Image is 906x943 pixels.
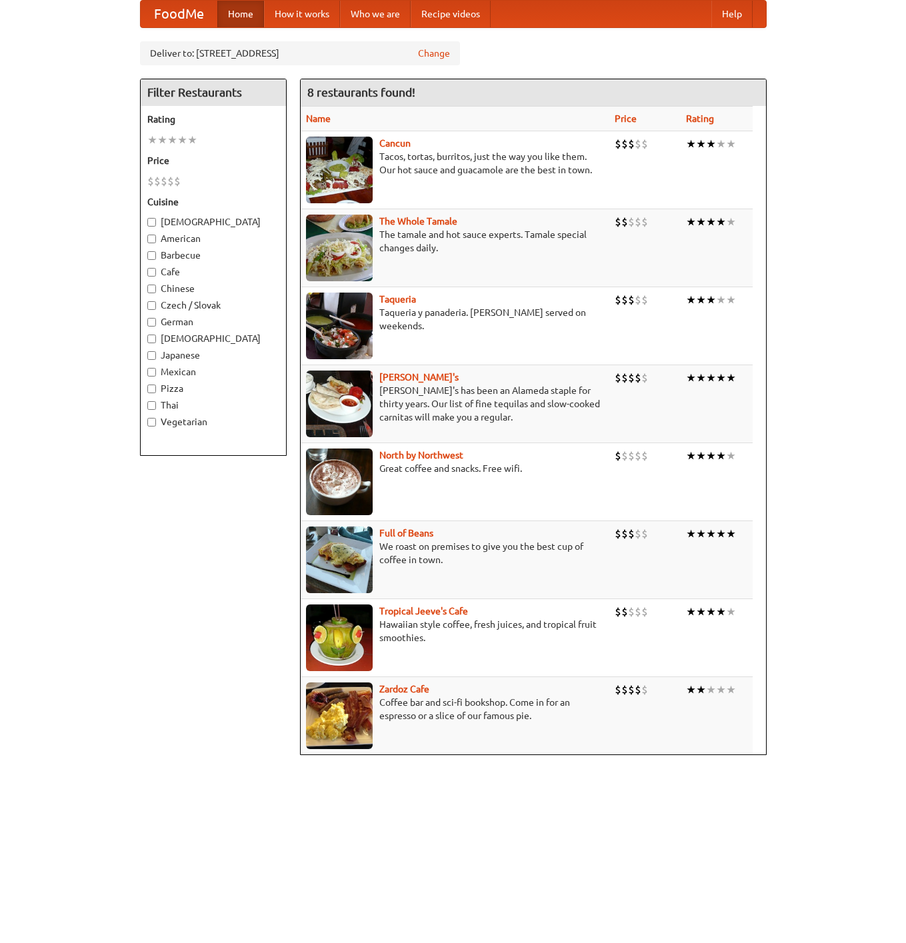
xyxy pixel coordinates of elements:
[726,682,736,697] li: ★
[306,306,604,333] p: Taqueria y panaderia. [PERSON_NAME] served on weekends.
[379,606,468,616] a: Tropical Jeeve's Cafe
[306,526,373,593] img: beans.jpg
[635,526,641,541] li: $
[147,251,156,260] input: Barbecue
[147,154,279,167] h5: Price
[615,526,621,541] li: $
[621,449,628,463] li: $
[686,526,696,541] li: ★
[706,682,716,697] li: ★
[686,371,696,385] li: ★
[217,1,264,27] a: Home
[147,385,156,393] input: Pizza
[726,215,736,229] li: ★
[379,450,463,461] a: North by Northwest
[706,526,716,541] li: ★
[696,604,706,619] li: ★
[187,133,197,147] li: ★
[147,113,279,126] h5: Rating
[726,371,736,385] li: ★
[615,449,621,463] li: $
[726,449,736,463] li: ★
[635,682,641,697] li: $
[379,684,429,694] a: Zardoz Cafe
[726,526,736,541] li: ★
[147,174,154,189] li: $
[147,235,156,243] input: American
[167,133,177,147] li: ★
[621,137,628,151] li: $
[157,133,167,147] li: ★
[696,682,706,697] li: ★
[716,371,726,385] li: ★
[147,335,156,343] input: [DEMOGRAPHIC_DATA]
[177,133,187,147] li: ★
[696,371,706,385] li: ★
[706,215,716,229] li: ★
[147,249,279,262] label: Barbecue
[628,526,635,541] li: $
[306,228,604,255] p: The tamale and hot sauce experts. Tamale special changes daily.
[641,137,648,151] li: $
[641,371,648,385] li: $
[615,215,621,229] li: $
[621,371,628,385] li: $
[726,137,736,151] li: ★
[306,618,604,644] p: Hawaiian style coffee, fresh juices, and tropical fruit smoothies.
[147,368,156,377] input: Mexican
[706,449,716,463] li: ★
[641,449,648,463] li: $
[628,293,635,307] li: $
[686,604,696,619] li: ★
[379,294,416,305] b: Taqueria
[621,526,628,541] li: $
[641,526,648,541] li: $
[716,215,726,229] li: ★
[628,682,635,697] li: $
[716,293,726,307] li: ★
[696,526,706,541] li: ★
[628,371,635,385] li: $
[147,351,156,360] input: Japanese
[635,215,641,229] li: $
[306,293,373,359] img: taqueria.jpg
[379,216,457,227] b: The Whole Tamale
[628,449,635,463] li: $
[147,285,156,293] input: Chinese
[711,1,753,27] a: Help
[686,215,696,229] li: ★
[167,174,174,189] li: $
[147,315,279,329] label: German
[628,215,635,229] li: $
[716,526,726,541] li: ★
[147,299,279,312] label: Czech / Slovak
[306,150,604,177] p: Tacos, tortas, burritos, just the way you like them. Our hot sauce and guacamole are the best in ...
[174,174,181,189] li: $
[621,293,628,307] li: $
[686,137,696,151] li: ★
[147,282,279,295] label: Chinese
[306,682,373,749] img: zardoz.jpg
[696,449,706,463] li: ★
[379,528,433,538] a: Full of Beans
[340,1,411,27] a: Who we are
[147,382,279,395] label: Pizza
[147,399,279,412] label: Thai
[161,174,167,189] li: $
[635,293,641,307] li: $
[621,215,628,229] li: $
[716,137,726,151] li: ★
[696,215,706,229] li: ★
[686,293,696,307] li: ★
[147,349,279,362] label: Japanese
[635,604,641,619] li: $
[306,604,373,671] img: jeeves.jpg
[147,332,279,345] label: [DEMOGRAPHIC_DATA]
[418,47,450,60] a: Change
[696,293,706,307] li: ★
[306,215,373,281] img: wholetamale.jpg
[635,449,641,463] li: $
